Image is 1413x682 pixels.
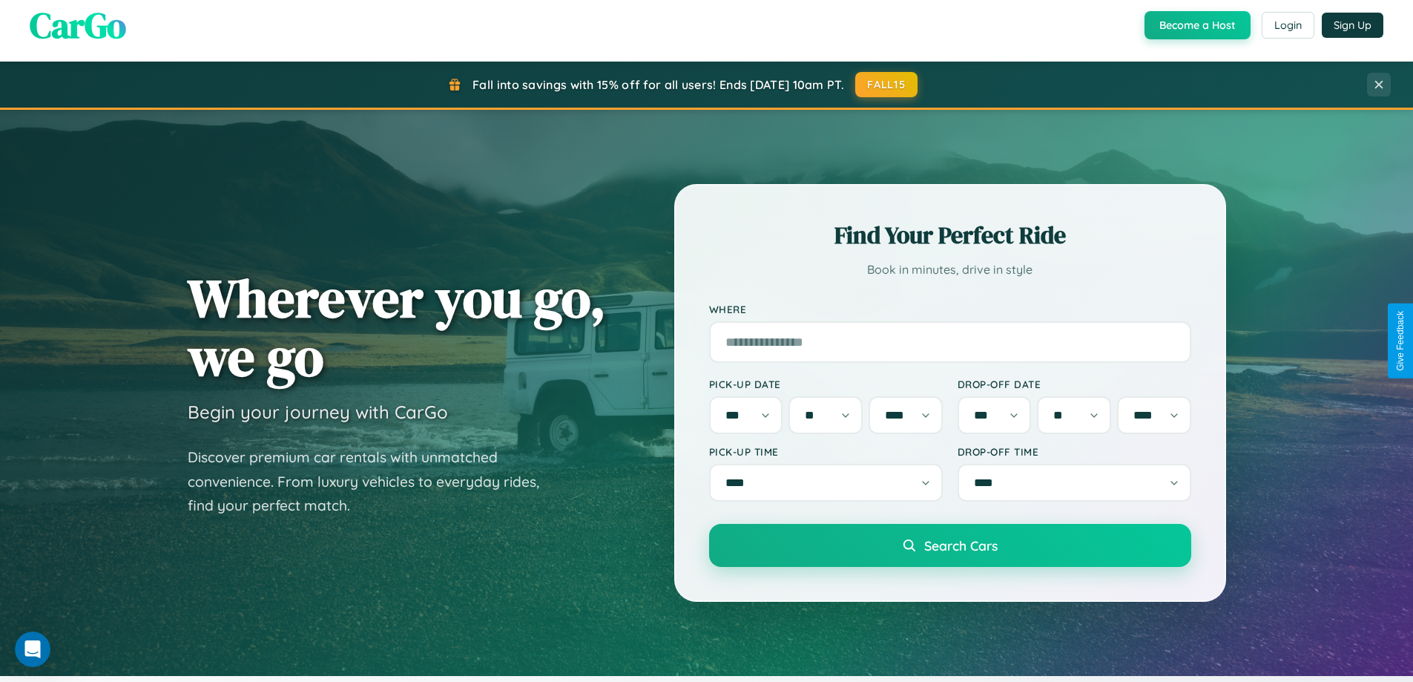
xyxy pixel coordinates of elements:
button: Become a Host [1144,11,1251,39]
button: Sign Up [1322,13,1383,38]
button: Search Cars [709,524,1191,567]
label: Pick-up Time [709,445,943,458]
span: Search Cars [924,537,998,554]
button: FALL15 [855,72,918,97]
p: Book in minutes, drive in style [709,259,1191,281]
h2: Find Your Perfect Ride [709,219,1191,252]
span: Fall into savings with 15% off for all users! Ends [DATE] 10am PT. [472,77,844,92]
h3: Begin your journey with CarGo [188,401,448,423]
label: Pick-up Date [709,378,943,390]
label: Drop-off Date [958,378,1191,390]
span: CarGo [30,1,126,50]
h1: Wherever you go, we go [188,269,606,386]
iframe: Intercom live chat [15,632,50,667]
button: Login [1262,12,1314,39]
p: Discover premium car rentals with unmatched convenience. From luxury vehicles to everyday rides, ... [188,445,559,518]
label: Drop-off Time [958,445,1191,458]
label: Where [709,303,1191,315]
div: Give Feedback [1395,311,1406,371]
